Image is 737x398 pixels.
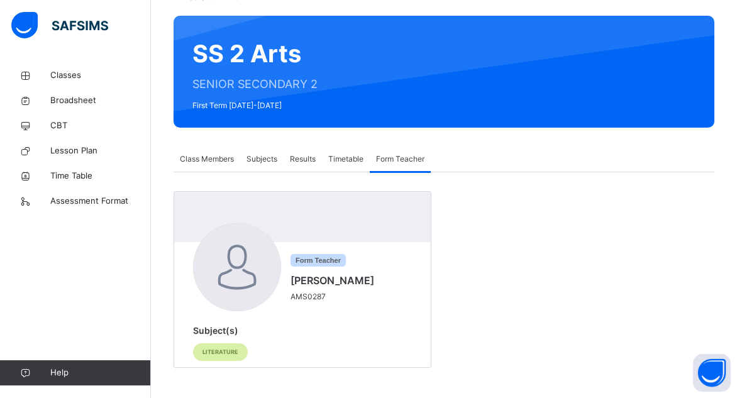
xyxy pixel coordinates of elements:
[693,354,731,392] button: Open asap
[50,170,151,182] span: Time Table
[328,153,363,165] span: Timetable
[291,254,346,267] span: Form Teacher
[291,273,374,288] span: [PERSON_NAME]
[50,119,151,132] span: CBT
[247,153,277,165] span: Subjects
[50,195,151,207] span: Assessment Format
[180,153,234,165] span: Class Members
[50,69,151,82] span: Classes
[50,367,150,379] span: Help
[192,100,318,111] span: First Term [DATE]-[DATE]
[193,325,238,336] span: Subject(s)
[291,291,380,302] span: AMS0287
[50,145,151,157] span: Lesson Plan
[11,12,108,38] img: safsims
[290,153,316,165] span: Results
[50,94,151,107] span: Broadsheet
[202,348,238,357] span: LITERATURE
[376,153,424,165] span: Form Teacher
